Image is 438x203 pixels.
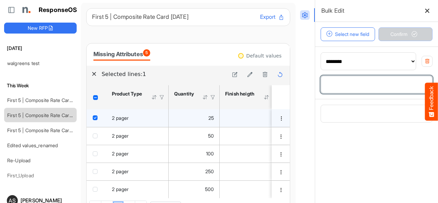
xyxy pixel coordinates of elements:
[277,187,285,193] button: dropdownbutton
[106,109,169,127] td: 2 pager is template cell Column Header product-type
[143,49,150,56] span: 5
[87,109,106,127] td: checkbox
[4,45,77,52] h6: [DATE]
[169,127,220,145] td: is template cell Column Header https://northell.com/ontologies/mapping-rules/order/hasQuantity
[208,115,214,121] span: 25
[205,168,214,174] span: 250
[277,169,285,176] button: dropdownbutton
[92,14,255,20] h6: First 5 | Composite Rate Card [DATE]
[272,180,291,198] td: 3659d00c-22a7-4da7-974e-aabec0b314ae is template cell Column Header
[277,151,285,158] button: dropdownbutton
[169,145,220,163] td: is template cell Column Header https://northell.com/ontologies/mapping-rules/order/hasQuantity
[106,145,169,163] td: 2 pager is template cell Column Header product-type
[225,91,255,97] div: Finish heigth
[112,186,129,192] span: 2 pager
[390,30,421,38] span: Confirm
[7,127,89,133] a: First 5 | Composite Rate Card [DATE]
[220,109,281,127] td: is template cell Column Header https://northell.com/ontologies/mapping-rules/measurement/hasFinis...
[39,7,77,14] h1: ResponseOS
[4,82,77,89] h6: This Week
[220,180,281,198] td: is template cell Column Header https://northell.com/ontologies/mapping-rules/measurement/hasFinis...
[112,151,129,156] span: 2 pager
[425,83,438,120] button: Feedback
[4,23,77,34] button: New RFP
[106,163,169,180] td: 2 pager is template cell Column Header product-type
[106,180,169,198] td: 2 pager is template cell Column Header product-type
[7,60,39,66] a: walgreens test
[278,115,285,122] button: dropdownbutton
[169,163,220,180] td: is template cell Column Header https://northell.com/ontologies/mapping-rules/order/hasQuantity
[159,94,165,100] div: Filter Icon
[277,133,285,140] button: dropdownbutton
[7,157,30,163] a: Re-Upload
[7,173,34,178] a: First_Upload
[321,6,344,15] h6: Bulk Edit
[206,151,214,156] span: 100
[210,94,216,100] div: Filter Icon
[272,145,291,163] td: a8205b92-15c6-4edf-80bb-8d8ffda4ff3f is template cell Column Header
[220,127,281,145] td: is template cell Column Header https://northell.com/ontologies/mapping-rules/measurement/hasFinis...
[205,186,214,192] span: 500
[246,53,282,58] div: Default values
[272,163,291,180] td: e038616e-6d76-4045-970d-486478c02d66 is template cell Column Header
[87,145,106,163] td: checkbox
[112,115,129,121] span: 2 pager
[7,97,89,103] a: First 5 | Composite Rate Card [DATE]
[93,49,150,59] div: Missing Attributes
[220,163,281,180] td: is template cell Column Header https://northell.com/ontologies/mapping-rules/measurement/hasFinis...
[21,198,74,203] div: [PERSON_NAME]
[208,133,214,139] span: 50
[378,27,433,41] button: Confirm Progress
[106,127,169,145] td: 2 pager is template cell Column Header product-type
[169,109,220,127] td: is template cell Column Header https://northell.com/ontologies/mapping-rules/order/hasQuantity
[7,142,58,148] a: Edited values_renamed
[174,91,193,97] div: Quantity
[220,145,281,163] td: is template cell Column Header https://northell.com/ontologies/mapping-rules/measurement/hasFinis...
[19,3,33,17] img: Northell
[112,91,142,97] div: Product Type
[112,133,129,139] span: 2 pager
[260,13,284,22] button: Export
[112,168,129,174] span: 2 pager
[87,127,106,145] td: checkbox
[87,163,106,180] td: checkbox
[272,127,291,145] td: f37ab143-c62a-449f-a3f7-3b1306540f1f is template cell Column Header
[102,70,225,79] h6: Selected lines: 1
[87,85,106,109] th: Header checkbox
[169,180,220,198] td: is template cell Column Header https://northell.com/ontologies/mapping-rules/order/hasQuantity
[7,112,89,118] a: First 5 | Composite Rate Card [DATE]
[321,27,375,41] button: Select new field
[271,94,277,100] div: Filter Icon
[272,109,291,127] td: 9ef929ba-e541-4758-9cd6-4aff7428cef4 is template cell Column Header
[87,180,106,198] td: checkbox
